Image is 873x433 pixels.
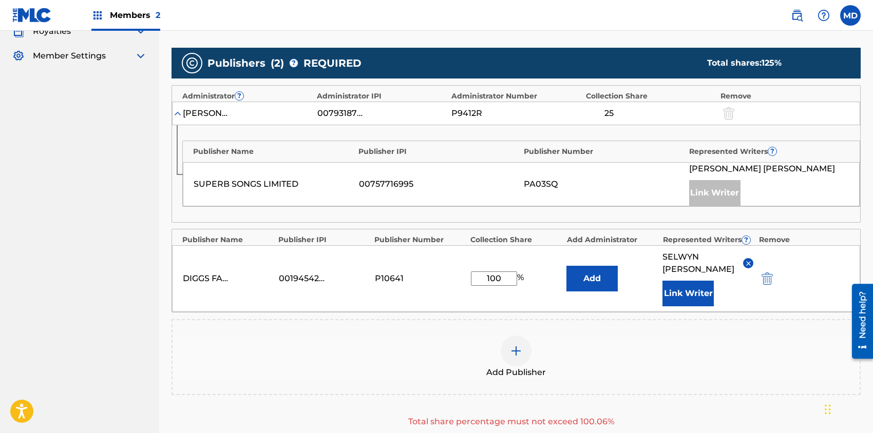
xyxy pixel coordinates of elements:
div: Publisher IPI [278,234,369,245]
span: SELWYN [PERSON_NAME] [662,251,735,275]
div: PA03SQ [524,178,684,190]
span: Add Publisher [486,366,546,379]
div: Publisher Number [374,234,465,245]
span: Member Settings [33,50,106,62]
span: ? [290,59,298,67]
img: add [510,345,522,357]
span: Publishers [207,55,265,71]
div: Collection Share [470,234,561,245]
div: Represented Writers [689,146,849,157]
a: Public Search [787,5,807,26]
span: ? [768,147,776,155]
span: % [517,271,526,286]
img: remove-from-list-button [745,260,752,267]
img: expand-cell-toggle [173,108,183,119]
iframe: Chat Widget [822,384,873,433]
img: expand [135,25,147,37]
span: ( 2 ) [271,55,284,71]
img: search [791,9,803,22]
div: Add Administrator [567,234,658,245]
img: 12a2ab48e56ec057fbd8.svg [762,272,773,285]
div: User Menu [840,5,861,26]
span: Members [110,9,160,21]
img: Member Settings [12,50,25,62]
span: 125 % [762,58,782,68]
span: ? [235,92,243,100]
img: Royalties [12,25,25,37]
button: Add [566,266,618,291]
div: Administrator Number [451,91,581,102]
div: Represented Writers [663,234,754,245]
img: Top Rightsholders [91,9,104,22]
span: ? [742,236,750,244]
div: Drag [825,394,831,425]
button: Link Writer [662,281,714,306]
span: 2 [156,10,160,20]
div: Publisher Name [182,234,273,245]
span: REQUIRED [303,55,362,71]
div: 00757716995 [359,178,519,190]
div: Publisher Name [193,146,353,157]
div: Help [813,5,834,26]
iframe: Resource Center [844,280,873,363]
div: Total shares: [707,57,840,69]
div: Remove [720,91,850,102]
img: expand [135,50,147,62]
div: Administrator IPI [317,91,446,102]
div: SUPERB SONGS LIMITED [194,178,354,190]
div: Publisher Number [524,146,684,157]
img: publishers [186,57,198,69]
span: [PERSON_NAME] [PERSON_NAME] [689,163,835,175]
img: help [818,9,830,22]
div: Publisher IPI [358,146,519,157]
div: Administrator [182,91,312,102]
div: Remove [759,234,850,245]
span: Royalties [33,25,71,37]
div: Collection Share [586,91,715,102]
div: Total share percentage must not exceed 100.06% [172,416,850,428]
img: MLC Logo [12,8,52,23]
